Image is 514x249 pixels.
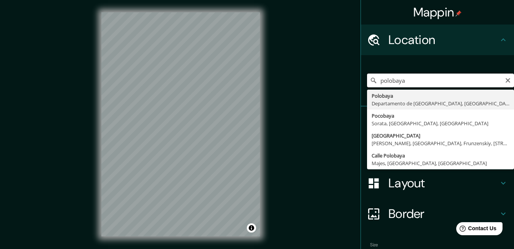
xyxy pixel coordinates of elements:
[372,152,509,159] div: Calle Polobaya
[361,137,514,168] div: Style
[505,76,511,84] button: Clear
[367,74,514,87] input: Pick your city or area
[413,5,462,20] h4: Mappin
[372,159,509,167] div: Majes, [GEOGRAPHIC_DATA], [GEOGRAPHIC_DATA]
[372,100,509,107] div: Departamento de [GEOGRAPHIC_DATA], [GEOGRAPHIC_DATA]
[372,92,509,100] div: Polobaya
[446,219,506,241] iframe: Help widget launcher
[361,168,514,198] div: Layout
[361,106,514,137] div: Pins
[361,198,514,229] div: Border
[361,25,514,55] div: Location
[372,112,509,120] div: Pocobaya
[372,139,509,147] div: [PERSON_NAME], [GEOGRAPHIC_DATA], Frunzenskiy, [STREET_ADDRESS]
[372,132,509,139] div: [GEOGRAPHIC_DATA]
[372,120,509,127] div: Sorata, [GEOGRAPHIC_DATA], [GEOGRAPHIC_DATA]
[247,223,256,233] button: Toggle attribution
[388,32,499,48] h4: Location
[455,10,462,16] img: pin-icon.png
[101,12,260,236] canvas: Map
[370,242,378,248] label: Size
[388,206,499,221] h4: Border
[388,175,499,191] h4: Layout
